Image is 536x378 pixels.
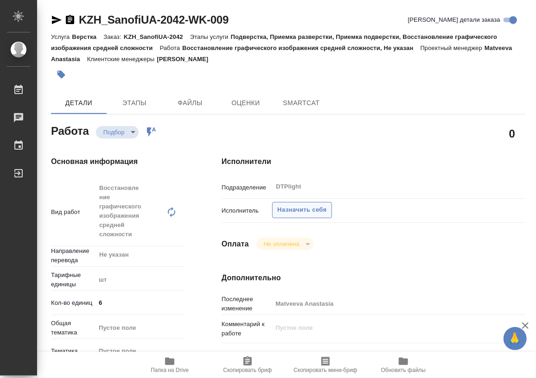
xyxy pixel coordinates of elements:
p: KZH_SanofiUA-2042 [124,33,190,40]
p: Услуга [51,33,72,40]
p: Тематика [51,346,96,356]
p: Направление перевода [51,246,96,265]
button: Скопировать ссылку [64,14,76,25]
button: Назначить себя [272,202,332,218]
div: Пустое поле [96,320,185,336]
span: Детали [57,97,101,109]
div: Пустое поле [96,343,185,359]
p: Подверстка, Приемка разверстки, Приемка подверстки, Восстановление графического изображения средн... [51,33,497,51]
h4: Основная информация [51,156,185,167]
span: Оценки [223,97,268,109]
div: шт [96,272,185,288]
button: 🙏 [504,327,527,350]
button: Скопировать мини-бриф [287,352,364,378]
button: Не оплачена [261,240,302,248]
span: Этапы [112,97,157,109]
span: Назначить себя [277,205,326,215]
div: Подбор [96,126,139,139]
span: Папка на Drive [151,367,189,373]
p: Вид работ [51,208,96,217]
input: ✎ Введи что-нибудь [96,296,185,309]
button: Скопировать ссылку для ЯМессенджера [51,14,62,25]
span: Скопировать мини-бриф [294,367,357,373]
p: [PERSON_NAME] [157,56,215,63]
p: Заказ: [103,33,123,40]
input: Пустое поле [272,297,500,310]
span: Обновить файлы [381,367,426,373]
p: Исполнитель [222,206,272,215]
h4: Исполнители [222,156,526,167]
a: KZH_SanofiUA-2042-WK-009 [79,13,229,26]
button: Скопировать бриф [209,352,287,378]
span: [PERSON_NAME] детали заказа [408,15,500,25]
span: Файлы [168,97,212,109]
h2: 0 [509,126,515,141]
p: Комментарий к работе [222,320,272,338]
h2: Работа [51,122,89,139]
p: Восстановление графического изображения средней сложности, Не указан [182,44,421,51]
div: Пустое поле [99,346,173,356]
p: Этапы услуги [190,33,231,40]
h4: Оплата [222,239,249,250]
div: Подбор [256,238,313,250]
div: Пустое поле [99,323,173,333]
p: Matveeva Anastasia [51,44,512,63]
span: SmartCat [279,97,324,109]
p: Кол-во единиц [51,298,96,308]
span: Скопировать бриф [223,367,272,373]
p: Верстка [72,33,103,40]
button: Обновить файлы [364,352,442,378]
button: Добавить тэг [51,64,71,85]
p: Подразделение [222,183,272,192]
p: Проектный менеджер [421,44,485,51]
button: Папка на Drive [131,352,209,378]
p: Последнее изменение [222,295,272,313]
h4: Дополнительно [222,272,526,283]
p: Работа [160,44,182,51]
p: Клиентские менеджеры [87,56,157,63]
p: Общая тематика [51,319,96,337]
span: 🙏 [507,329,523,348]
p: Тарифные единицы [51,271,96,289]
button: Подбор [101,128,128,136]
